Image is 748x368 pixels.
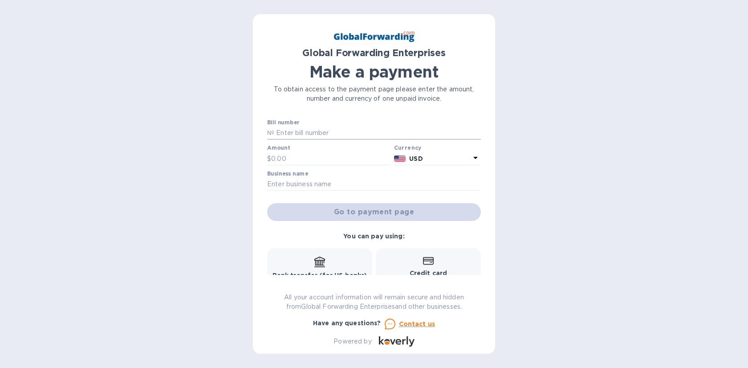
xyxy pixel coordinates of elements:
b: Credit card [410,270,447,277]
b: Global Forwarding Enterprises [302,47,446,58]
b: Bank transfer (for US banks) [272,272,367,279]
img: USD [394,155,406,162]
input: Enter bill number [274,127,481,140]
u: Contact us [399,320,435,327]
b: Have any questions? [313,319,381,327]
p: All your account information will remain secure and hidden from Global Forwarding Enterprises and... [267,293,481,311]
input: Enter business name [267,178,481,191]
input: 0.00 [271,152,390,165]
b: USD [409,155,423,162]
p: To obtain access to the payment page please enter the amount, number and currency of one unpaid i... [267,85,481,103]
p: $ [267,154,271,164]
b: You can pay using: [343,233,404,240]
label: Business name [267,171,308,176]
h1: Make a payment [267,62,481,81]
b: Currency [394,144,422,151]
p: № [267,128,274,138]
label: Bill number [267,120,299,125]
label: Amount [267,146,290,151]
p: Powered by [333,337,371,346]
